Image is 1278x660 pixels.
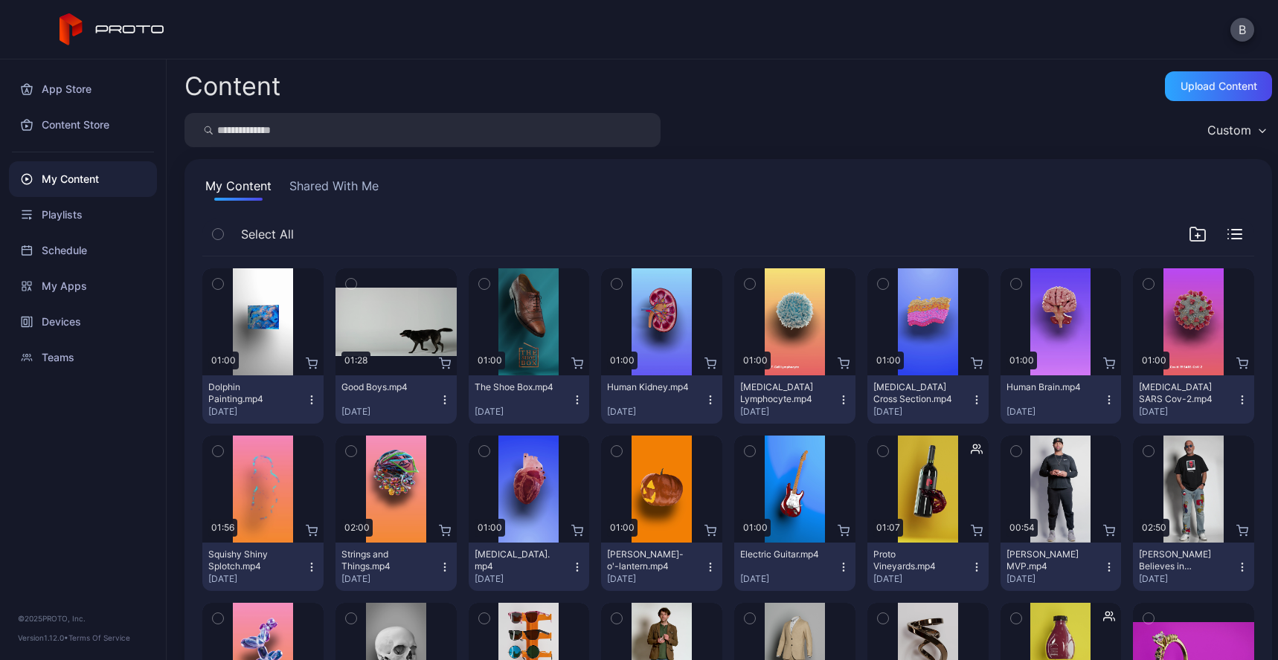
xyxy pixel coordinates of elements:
div: Custom [1207,123,1251,137]
button: Custom [1200,113,1272,147]
button: Proto Vineyards.mp4[DATE] [867,543,989,591]
div: [DATE] [475,573,572,585]
div: Howie Mandel Believes in Proto.mp4 [1139,549,1221,572]
a: My Content [9,161,157,197]
div: [DATE] [873,573,971,585]
button: Human Kidney.mp4[DATE] [601,375,722,424]
div: [DATE] [740,573,838,585]
a: Schedule [9,233,157,268]
button: Electric Guitar.mp4[DATE] [734,543,855,591]
button: B [1230,18,1254,42]
button: [MEDICAL_DATA] Lymphocyte.mp4[DATE] [734,375,855,424]
div: The Shoe Box.mp4 [475,381,556,393]
button: Dolphin Painting.mp4[DATE] [202,375,324,424]
div: [DATE] [1139,573,1236,585]
a: Devices [9,304,157,340]
div: [DATE] [1006,573,1104,585]
div: Human Kidney.mp4 [607,381,689,393]
a: App Store [9,71,157,107]
span: Version 1.12.0 • [18,633,68,642]
div: © 2025 PROTO, Inc. [18,612,148,624]
button: [PERSON_NAME] Believes in Proto.mp4[DATE] [1133,543,1254,591]
button: [PERSON_NAME]-o'-lantern.mp4[DATE] [601,543,722,591]
div: Content [184,74,280,99]
button: [MEDICAL_DATA] Cross Section.mp4[DATE] [867,375,989,424]
div: [DATE] [1139,406,1236,418]
button: The Shoe Box.mp4[DATE] [469,375,590,424]
div: Human Brain.mp4 [1006,381,1088,393]
a: Terms Of Service [68,633,130,642]
div: [DATE] [607,573,704,585]
div: [DATE] [1006,406,1104,418]
div: Covid-19 SARS Cov-2.mp4 [1139,381,1221,405]
div: [DATE] [341,573,439,585]
button: Human Brain.mp4[DATE] [1001,375,1122,424]
button: Strings and Things.mp4[DATE] [335,543,457,591]
div: [DATE] [740,406,838,418]
div: Human Heart.mp4 [475,549,556,572]
span: Select All [241,225,294,243]
div: Good Boys.mp4 [341,381,423,393]
button: Good Boys.mp4[DATE] [335,375,457,424]
button: Squishy Shiny Splotch.mp4[DATE] [202,543,324,591]
div: Strings and Things.mp4 [341,549,423,572]
button: [MEDICAL_DATA] SARS Cov-2.mp4[DATE] [1133,375,1254,424]
a: Teams [9,340,157,375]
div: [DATE] [475,406,572,418]
button: My Content [202,177,274,201]
a: Content Store [9,107,157,143]
a: Playlists [9,197,157,233]
button: Shared With Me [286,177,382,201]
div: [DATE] [341,406,439,418]
div: [DATE] [208,406,306,418]
div: Proto Vineyards.mp4 [873,549,955,572]
div: [DATE] [208,573,306,585]
div: Epidermis Cross Section.mp4 [873,381,955,405]
div: Squishy Shiny Splotch.mp4 [208,549,290,572]
div: Upload Content [1181,80,1257,92]
div: Electric Guitar.mp4 [740,549,822,560]
div: Dolphin Painting.mp4 [208,381,290,405]
div: Albert Pujols MVP.mp4 [1006,549,1088,572]
div: [DATE] [607,406,704,418]
div: T-Cell Lymphocyte.mp4 [740,381,822,405]
button: [MEDICAL_DATA].mp4[DATE] [469,543,590,591]
button: Upload Content [1165,71,1272,101]
div: [DATE] [873,406,971,418]
div: Jack-o'-lantern.mp4 [607,549,689,572]
a: My Apps [9,268,157,304]
button: [PERSON_NAME] MVP.mp4[DATE] [1001,543,1122,591]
